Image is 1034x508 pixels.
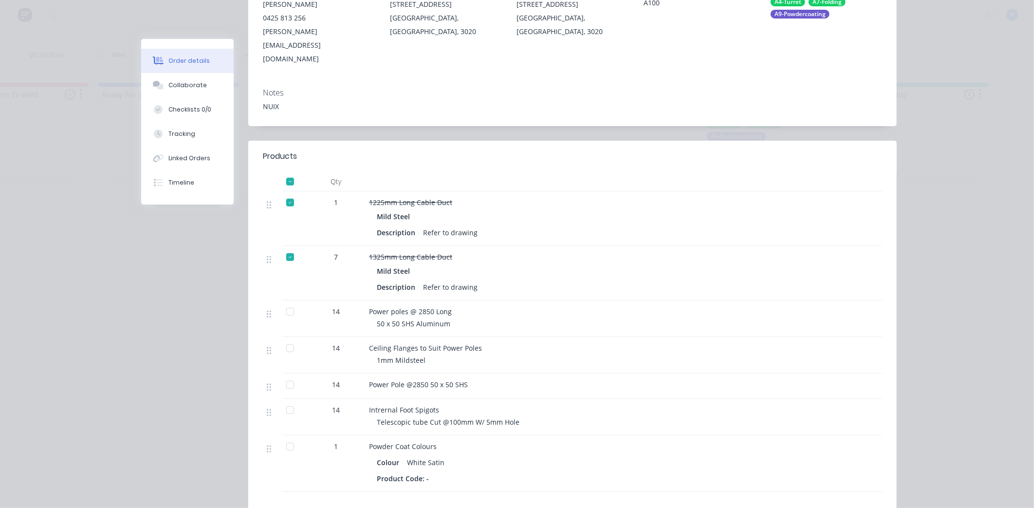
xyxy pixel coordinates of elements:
[168,105,211,114] div: Checklists 0/0
[141,97,234,122] button: Checklists 0/0
[141,49,234,73] button: Order details
[141,73,234,97] button: Collaborate
[168,154,210,163] div: Linked Orders
[377,319,450,328] span: 50 x 50 SHS Aluminum
[332,343,340,353] span: 14
[168,178,194,187] div: Timeline
[377,226,419,240] div: Description
[369,198,452,207] span: 1225mm Long Cable Duct
[377,417,519,427] span: Telescopic tube Cut @100mm W/ 5mm Hole
[369,442,437,451] span: Powder Coat Colours
[419,226,481,240] div: Refer to drawing
[263,25,374,66] div: [PERSON_NAME][EMAIL_ADDRESS][DOMAIN_NAME]
[141,146,234,170] button: Linked Orders
[332,306,340,317] span: 14
[369,380,468,389] span: Power Pole @2850 50 x 50 SHS
[334,252,338,262] span: 7
[263,88,882,97] div: Notes
[403,455,448,470] div: White Satin
[377,356,425,365] span: 1mm Mildsteel
[377,471,433,486] div: Product Code: -
[334,441,338,452] span: 1
[390,11,501,38] div: [GEOGRAPHIC_DATA], [GEOGRAPHIC_DATA], 3020
[369,405,439,414] span: Intrernal Foot Spigots
[369,252,452,262] span: 1325mm Long Cable Duct
[377,264,414,278] div: Mild Steel
[377,455,403,470] div: Colour
[377,209,414,224] div: Mild Steel
[419,280,481,294] div: Refer to drawing
[168,81,207,90] div: Collaborate
[517,11,628,38] div: [GEOGRAPHIC_DATA], [GEOGRAPHIC_DATA], 3020
[141,122,234,146] button: Tracking
[377,280,419,294] div: Description
[263,11,374,25] div: 0425 813 256
[307,172,365,191] div: Qty
[334,197,338,207] span: 1
[141,170,234,195] button: Timeline
[263,101,882,112] div: NUIX
[332,405,340,415] span: 14
[168,130,195,138] div: Tracking
[369,343,482,353] span: Ceiling Flanges to Suit Power Poles
[369,307,452,316] span: Power poles @ 2850 Long
[332,379,340,390] span: 14
[263,151,297,162] div: Products
[771,10,830,19] div: A9-Powdercoating
[168,56,210,65] div: Order details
